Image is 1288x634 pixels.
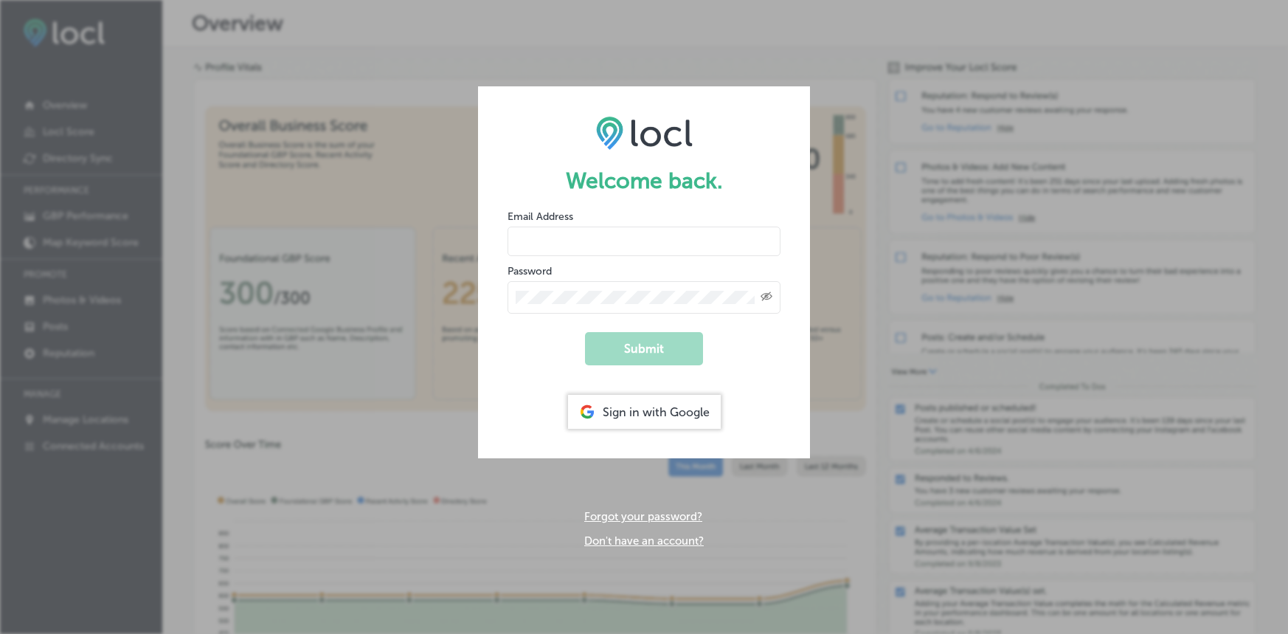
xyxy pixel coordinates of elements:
[584,534,704,548] a: Don't have an account?
[584,510,702,523] a: Forgot your password?
[508,168,780,194] h1: Welcome back.
[585,332,703,365] button: Submit
[596,116,693,150] img: LOCL logo
[508,210,573,223] label: Email Address
[761,291,772,304] span: Toggle password visibility
[568,395,721,429] div: Sign in with Google
[508,265,552,278] label: Password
